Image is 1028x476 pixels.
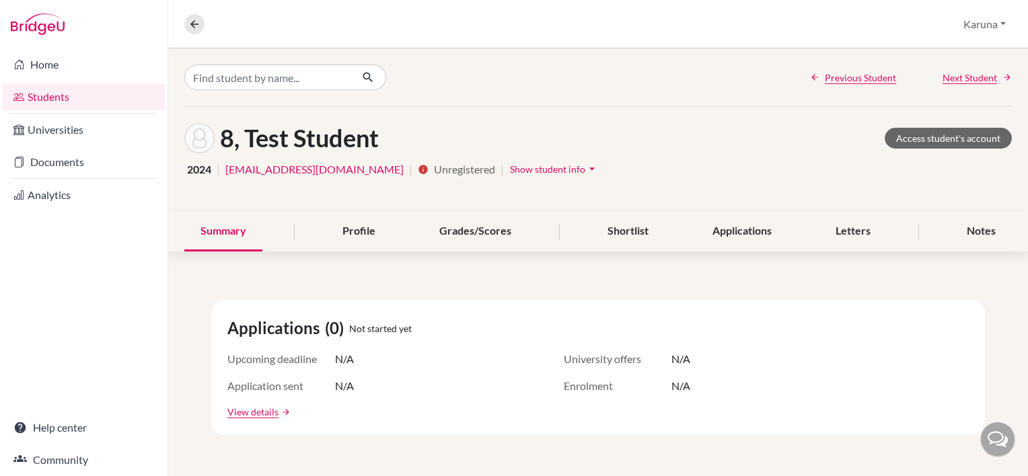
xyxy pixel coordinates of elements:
h1: 8, Test Student [220,124,379,153]
i: arrow_drop_down [585,162,599,175]
span: University offers [564,351,671,367]
span: Unregistered [434,161,495,177]
span: 2024 [187,161,211,177]
span: N/A [335,351,354,367]
span: Show student info [510,163,585,175]
div: Grades/Scores [423,212,527,251]
a: Previous Student [810,71,896,85]
span: | [409,161,412,177]
span: Previous Student [825,71,896,85]
span: | [217,161,220,177]
span: N/A [671,378,690,394]
div: Notes [951,212,1012,251]
a: Students [3,83,165,110]
a: View details [227,405,279,419]
a: Analytics [3,182,165,208]
span: Not started yet [349,321,412,335]
a: Documents [3,149,165,175]
img: Bridge-U [11,13,65,35]
span: Application sent [227,378,335,394]
input: Find student by name... [184,65,351,90]
a: Help center [3,414,165,441]
div: Applications [696,212,788,251]
img: Test Student 8's avatar [184,123,215,153]
span: N/A [335,378,354,394]
span: N/A [671,351,690,367]
a: Universities [3,116,165,143]
a: [EMAIL_ADDRESS][DOMAIN_NAME] [225,161,404,177]
a: Home [3,51,165,78]
i: info [418,164,429,175]
span: (0) [325,316,349,340]
span: Upcoming deadline [227,351,335,367]
span: Enrolment [564,378,671,394]
span: | [501,161,504,177]
a: Next Student [943,71,1012,85]
span: Next Student [943,71,997,85]
a: arrow_forward [279,407,291,417]
span: Applications [227,316,325,340]
div: Letters [819,212,887,251]
a: Community [3,446,165,473]
div: Shortlist [591,212,665,251]
div: Profile [326,212,392,251]
button: Show student infoarrow_drop_down [509,159,599,180]
div: Summary [184,212,262,251]
button: Karuna [957,11,1012,37]
a: Access student's account [885,128,1012,149]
